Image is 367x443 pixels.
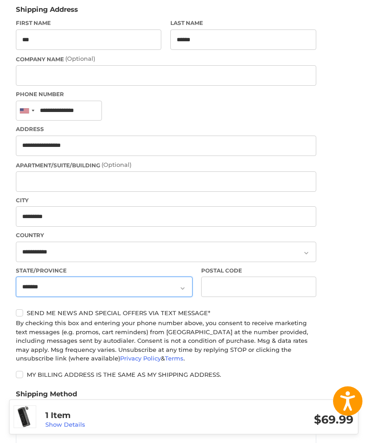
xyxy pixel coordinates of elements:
a: Show Details [45,421,85,428]
label: City [16,196,316,204]
h3: $69.99 [199,413,353,427]
a: Terms [165,355,183,362]
label: Country [16,231,316,239]
h3: 1 Item [45,410,199,421]
div: United States: +1 [16,101,37,121]
legend: Shipping Address [16,5,78,19]
legend: Shipping Method [16,389,77,404]
label: State/Province [16,267,193,275]
a: Privacy Policy [120,355,161,362]
label: Last Name [170,19,316,27]
img: GolfBuddy Voice XL GPS + Bluetooth Speaker [14,406,36,428]
label: Postal Code [201,267,316,275]
label: Send me news and special offers via text message* [16,309,316,316]
label: Apartment/Suite/Building [16,161,316,170]
label: My billing address is the same as my shipping address. [16,371,316,378]
small: (Optional) [65,55,95,62]
div: By checking this box and entering your phone number above, you consent to receive marketing text ... [16,319,316,363]
label: Company Name [16,54,316,63]
label: First Name [16,19,162,27]
label: Address [16,125,316,133]
label: Phone Number [16,90,316,98]
small: (Optional) [101,161,131,168]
